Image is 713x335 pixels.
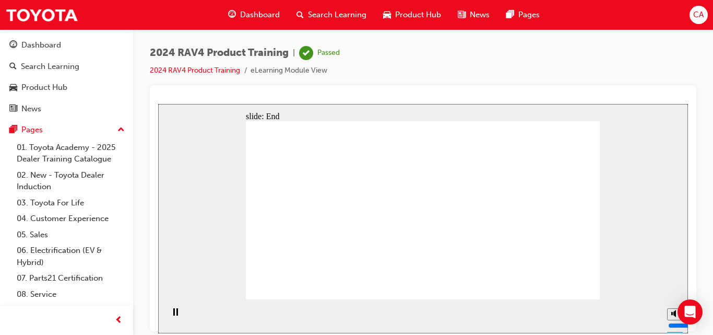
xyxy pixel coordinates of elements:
span: news-icon [458,8,466,21]
span: prev-icon [115,314,123,327]
span: pages-icon [9,125,17,135]
span: guage-icon [9,41,17,50]
input: volume [510,217,577,226]
span: news-icon [9,105,17,114]
span: search-icon [9,62,17,72]
img: Trak [5,3,78,27]
a: guage-iconDashboard [220,4,288,26]
span: News [470,9,490,21]
a: 05. Sales [13,227,129,243]
button: Mute (Ctrl+Alt+M) [509,204,526,216]
a: search-iconSearch Learning [288,4,375,26]
div: News [21,103,41,115]
a: 03. Toyota For Life [13,195,129,211]
span: | [293,47,295,59]
a: 2024 RAV4 Product Training [150,66,240,75]
a: 07. Parts21 Certification [13,270,129,286]
a: news-iconNews [449,4,498,26]
a: Dashboard [4,36,129,55]
a: News [4,99,129,119]
span: Pages [518,9,540,21]
div: misc controls [504,195,525,229]
span: learningRecordVerb_PASS-icon [299,46,313,60]
button: DashboardSearch LearningProduct HubNews [4,33,129,120]
span: search-icon [296,8,304,21]
a: Product Hub [4,78,129,97]
div: playback controls [5,195,23,229]
span: Product Hub [395,9,441,21]
div: Product Hub [21,82,67,94]
a: car-iconProduct Hub [375,4,449,26]
span: Search Learning [308,9,366,21]
div: Passed [317,48,340,58]
a: 01. Toyota Academy - 2025 Dealer Training Catalogue [13,140,129,167]
span: Dashboard [240,9,280,21]
button: Pages [4,120,129,140]
span: car-icon [9,83,17,93]
div: Open Intercom Messenger [678,299,703,325]
button: CA [690,6,708,24]
a: 02. New - Toyota Dealer Induction [13,167,129,195]
li: eLearning Module View [251,65,327,77]
div: Search Learning [21,61,79,73]
a: Search Learning [4,57,129,76]
span: guage-icon [228,8,236,21]
span: up-icon [117,123,125,137]
a: 08. Service [13,286,129,303]
div: Dashboard [21,39,61,51]
a: pages-iconPages [498,4,548,26]
span: 2024 RAV4 Product Training [150,47,289,59]
a: 09. Technical Training [13,302,129,318]
a: 04. Customer Experience [13,211,129,227]
button: Pause (Ctrl+Alt+P) [5,204,23,222]
span: pages-icon [506,8,514,21]
span: car-icon [383,8,391,21]
div: Pages [21,124,43,136]
a: 06. Electrification (EV & Hybrid) [13,242,129,270]
span: CA [693,9,704,21]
